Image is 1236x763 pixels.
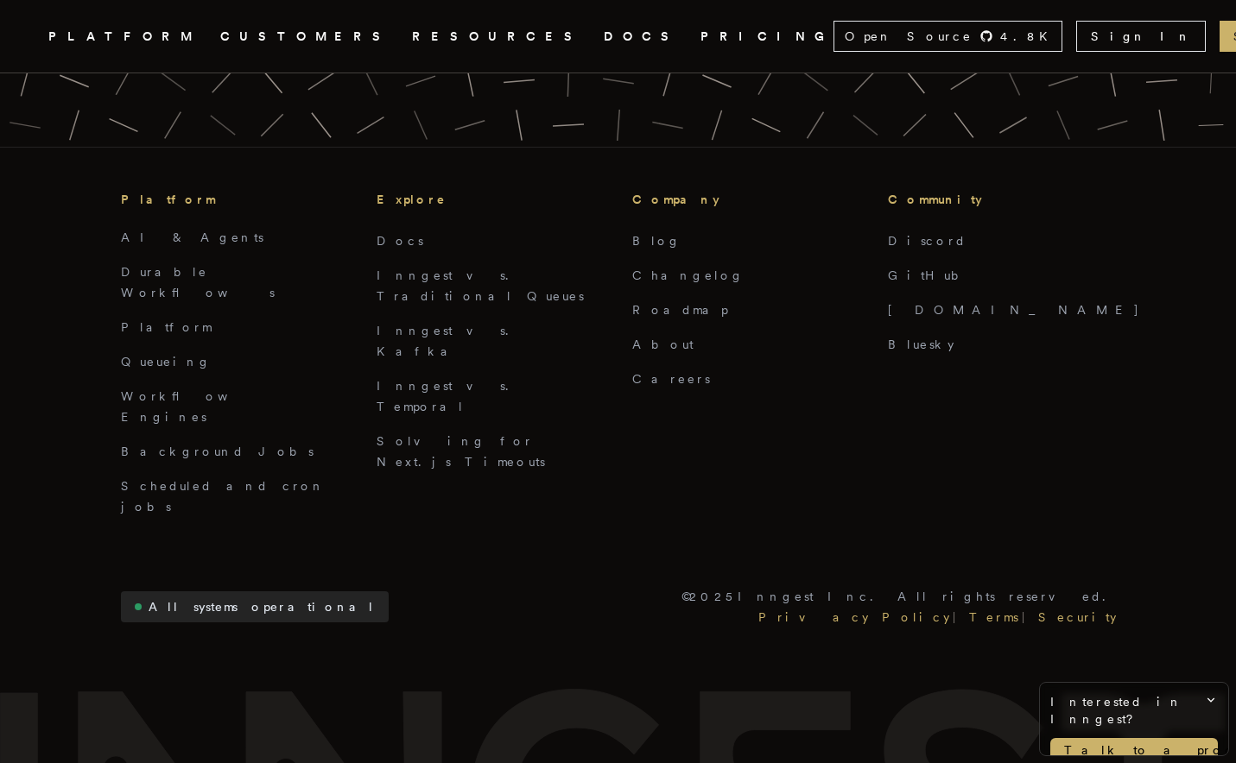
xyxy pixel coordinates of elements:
a: Durable Workflows [121,265,275,300]
a: Security [1035,607,1116,627]
a: CUSTOMERS [220,26,391,47]
a: Blog [632,234,681,248]
a: Workflow Engines [121,389,269,424]
button: PLATFORM [48,26,200,47]
a: Queueing [121,355,212,369]
span: 4.8 K [1000,28,1058,45]
span: Open Source [845,28,973,45]
a: PRICING [700,26,834,47]
h3: Community [888,189,1116,210]
a: Roadmap [632,303,728,317]
a: Docs [377,234,423,248]
a: DOCS [604,26,680,47]
a: Bluesky [888,337,954,351]
a: Scheduled and cron jobs [121,479,326,514]
a: Privacy Policy [755,607,953,627]
a: Careers [632,372,710,386]
a: AI & Agents [121,230,263,244]
a: Inngest vs. Kafka [377,324,519,358]
a: Terms [966,607,1022,627]
h3: Company [632,189,860,210]
a: Talk to a product expert [1050,738,1218,762]
a: Solving for Next.js Timeouts [377,434,545,469]
a: Sign In [1076,21,1206,52]
a: Changelog [632,268,745,282]
button: RESOURCES [412,26,583,47]
span: Interested in Inngest? [1050,693,1218,728]
div: | [1022,607,1035,627]
p: © 2025 Inngest Inc. All rights reserved. [681,586,1116,607]
a: Background Jobs [121,445,314,458]
a: About [632,337,694,351]
a: Discord [888,234,967,248]
a: [DOMAIN_NAME] [888,303,1140,317]
a: Platform [121,320,212,334]
div: | [953,607,966,627]
a: Inngest vs. Traditional Queues [377,268,584,303]
a: Inngest vs. Temporal [377,379,519,413]
h3: Explore [377,189,605,210]
h3: Platform [121,189,349,210]
a: GitHub [888,268,970,282]
a: All systems operational [121,591,389,622]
